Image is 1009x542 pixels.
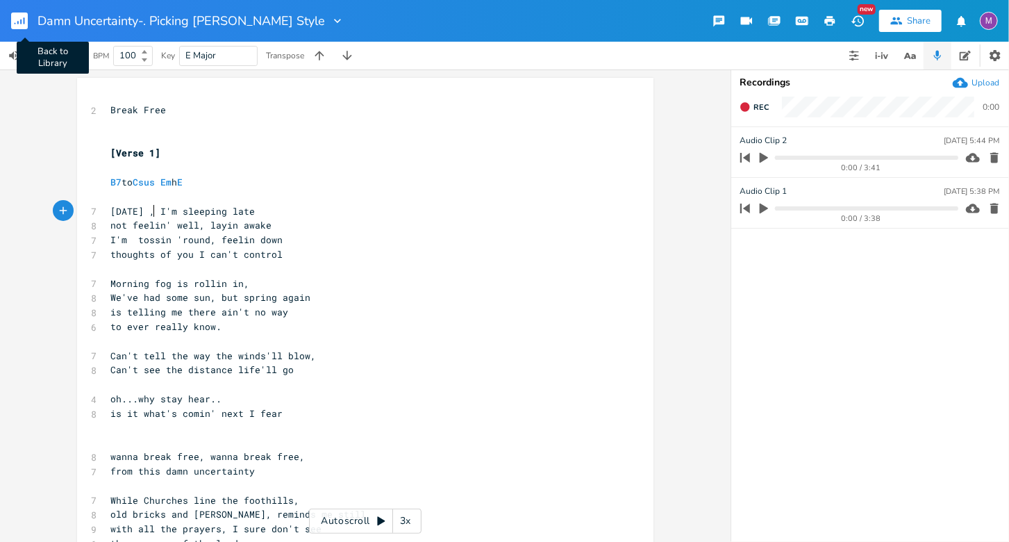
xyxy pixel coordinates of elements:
div: 0:00 / 3:41 [764,164,958,172]
div: Share [907,15,931,27]
span: wanna break free, wanna break free, [110,450,305,463]
div: Key [161,51,175,60]
span: We've had some sun, but spring again [110,291,310,304]
div: [DATE] 5:44 PM [944,137,999,145]
button: Rec [734,96,774,118]
div: Autoscroll [309,509,422,534]
span: not feelin' well, layin awake [110,219,272,231]
span: Audio Clip 2 [740,134,787,147]
span: B7 [110,176,122,188]
span: Em [160,176,172,188]
div: 0:00 [983,103,999,111]
span: to h [110,176,183,188]
div: BPM [93,52,109,60]
span: Csus [133,176,155,188]
span: old bricks and [PERSON_NAME], reminds me still [110,508,366,520]
button: Share [879,10,942,32]
span: Can't see the distance life'll go [110,363,294,376]
div: Recordings [740,78,1001,88]
button: New [844,8,872,33]
span: thoughts of you I can't control [110,248,283,261]
span: Can't tell the way the winds'll blow, [110,350,316,362]
div: New [858,4,876,15]
span: oh...why stay hear.. [110,393,222,405]
span: with all the prayers, I sure don't see [110,523,322,535]
div: 3x [393,509,418,534]
span: E Major [185,49,216,62]
div: 0:00 / 3:38 [764,215,958,222]
span: Damn Uncertainty-. Picking [PERSON_NAME] Style [37,15,325,27]
div: [DATE] 5:38 PM [944,188,999,195]
span: [Verse 1] [110,147,160,159]
button: Back to Library [11,4,39,38]
span: from this damn uncertainty [110,465,255,477]
button: M [980,5,998,37]
span: to ever really know. [110,320,222,333]
span: Break Free [110,104,166,116]
div: Transpose [266,51,304,60]
span: is telling me there ain't no way [110,306,288,318]
div: Upload [972,77,999,88]
span: While Churches line the foothills, [110,494,299,507]
span: Rec [753,102,769,113]
span: [DATE] , I'm sleeping late [110,205,255,217]
div: melindameshad [980,12,998,30]
span: Morning fog is rollin in, [110,277,249,290]
button: Upload [953,75,999,90]
span: E [177,176,183,188]
span: Audio Clip 1 [740,185,787,198]
span: is it what's comin' next I fear [110,407,283,420]
span: I'm tossin 'round, feelin down [110,233,283,246]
